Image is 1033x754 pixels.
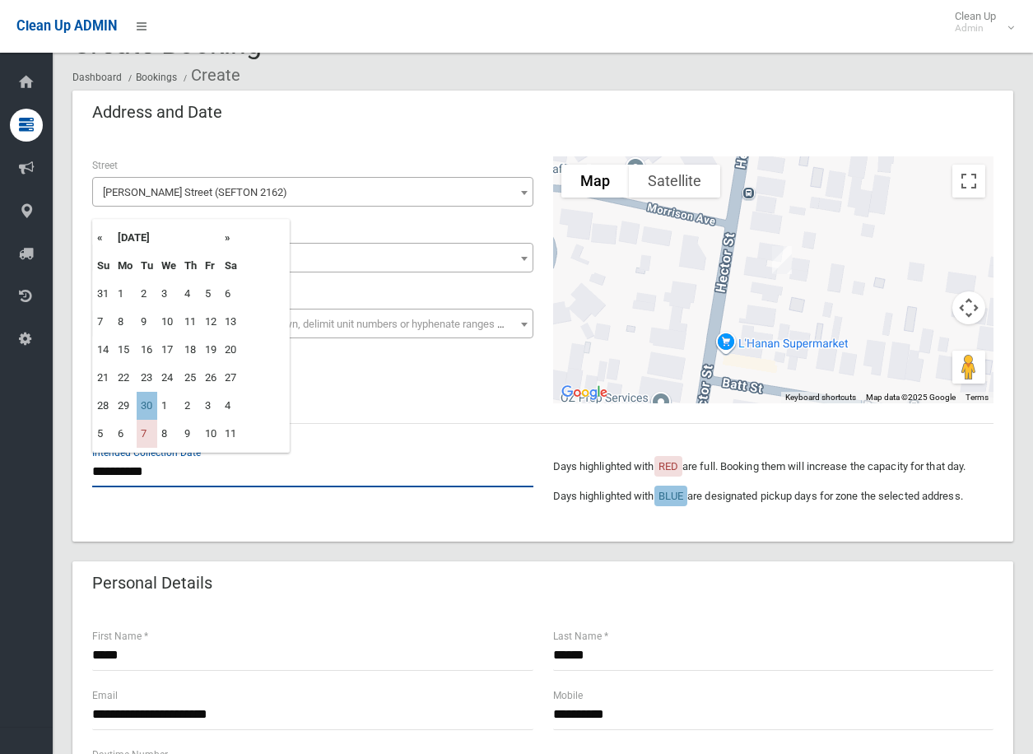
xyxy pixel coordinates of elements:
th: Th [180,252,201,280]
button: Drag Pegman onto the map to open Street View [952,351,985,384]
a: Dashboard [72,72,122,83]
td: 3 [201,392,221,420]
td: 28 [93,392,114,420]
td: 4 [221,392,241,420]
td: 31 [93,280,114,308]
a: Open this area in Google Maps (opens a new window) [557,382,612,403]
span: Map data ©2025 Google [866,393,956,402]
th: Sa [221,252,241,280]
th: » [221,224,241,252]
td: 8 [114,308,137,336]
td: 13 [221,308,241,336]
div: 187 Hector Street, SEFTON NSW 2162 [765,240,798,281]
td: 1 [157,392,180,420]
button: Toggle fullscreen view [952,165,985,198]
td: 18 [180,336,201,364]
span: Clean Up ADMIN [16,18,117,34]
td: 2 [180,392,201,420]
td: 24 [157,364,180,392]
header: Personal Details [72,567,232,599]
td: 22 [114,364,137,392]
td: 5 [93,420,114,448]
span: Hector Street (SEFTON 2162) [96,181,529,204]
a: Bookings [136,72,177,83]
img: Google [557,382,612,403]
span: RED [658,460,678,472]
td: 23 [137,364,157,392]
td: 5 [201,280,221,308]
td: 17 [157,336,180,364]
td: 10 [157,308,180,336]
th: Tu [137,252,157,280]
header: Address and Date [72,96,242,128]
button: Map camera controls [952,291,985,324]
th: We [157,252,180,280]
td: 3 [157,280,180,308]
span: 187 [92,243,533,272]
td: 2 [137,280,157,308]
small: Admin [955,22,996,35]
td: 19 [201,336,221,364]
th: Su [93,252,114,280]
span: 187 [96,247,529,270]
td: 20 [221,336,241,364]
td: 25 [180,364,201,392]
td: 9 [180,420,201,448]
td: 10 [201,420,221,448]
td: 14 [93,336,114,364]
td: 30 [137,392,157,420]
span: Hector Street (SEFTON 2162) [92,177,533,207]
td: 12 [201,308,221,336]
td: 1 [114,280,137,308]
span: Clean Up [947,10,1012,35]
td: 6 [114,420,137,448]
th: « [93,224,114,252]
th: Mo [114,252,137,280]
p: Days highlighted with are designated pickup days for zone the selected address. [553,486,994,506]
a: Terms (opens in new tab) [966,393,989,402]
td: 16 [137,336,157,364]
td: 6 [221,280,241,308]
th: Fr [201,252,221,280]
td: 21 [93,364,114,392]
td: 9 [137,308,157,336]
td: 8 [157,420,180,448]
li: Create [179,60,240,91]
p: Days highlighted with are full. Booking them will increase the capacity for that day. [553,457,994,477]
td: 15 [114,336,137,364]
span: Select the unit number from the dropdown, delimit unit numbers or hyphenate ranges with a comma [103,318,563,330]
td: 29 [114,392,137,420]
button: Show satellite imagery [629,165,720,198]
td: 27 [221,364,241,392]
span: BLUE [658,490,683,502]
td: 11 [221,420,241,448]
th: [DATE] [114,224,221,252]
button: Show street map [561,165,629,198]
button: Keyboard shortcuts [785,392,856,403]
td: 11 [180,308,201,336]
td: 26 [201,364,221,392]
td: 4 [180,280,201,308]
td: 7 [93,308,114,336]
td: 7 [137,420,157,448]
